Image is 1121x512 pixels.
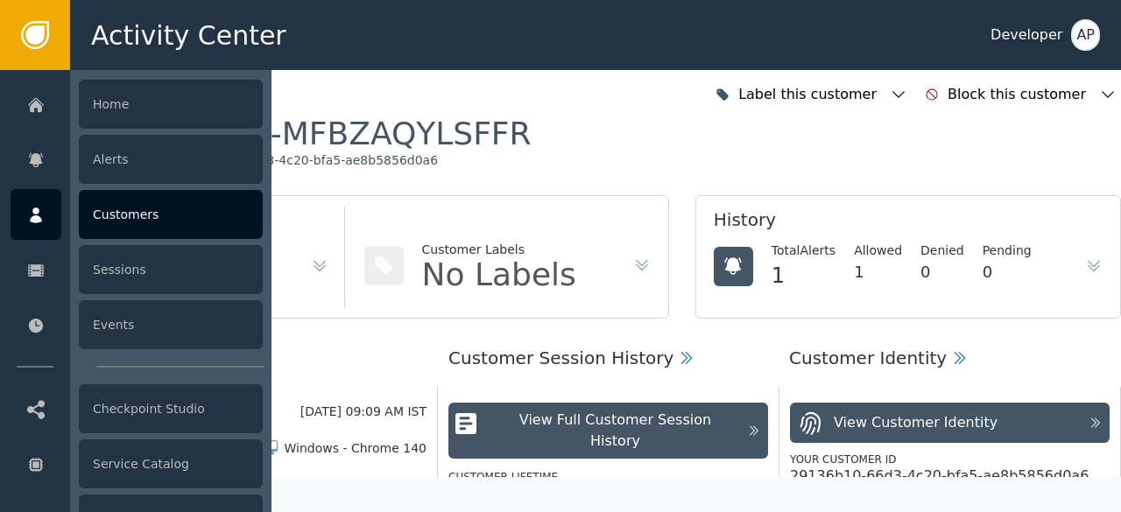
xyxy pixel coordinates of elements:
[300,403,427,421] div: [DATE] 09:09 AM IST
[983,242,1032,260] div: Pending
[789,345,947,371] div: Customer Identity
[79,384,263,433] div: Checkpoint Studio
[772,260,835,291] div: 1
[920,242,964,260] div: Denied
[11,79,263,130] a: Home
[422,241,576,259] div: Customer Labels
[79,245,263,294] div: Sessions
[79,300,263,349] div: Events
[176,153,438,169] div: 29136b10-66d3-4c20-bfa5-ae8b5856d0a6
[1071,19,1100,51] button: AP
[448,403,768,459] button: View Full Customer Session History
[284,439,427,458] div: Windows - Chrome 140
[11,299,263,350] a: Events
[790,452,1110,467] div: Your Customer ID
[738,84,881,105] div: Label this customer
[11,383,263,434] a: Checkpoint Studio
[79,135,263,184] div: Alerts
[79,190,263,239] div: Customers
[11,189,263,240] a: Customers
[983,260,1032,284] div: 0
[711,75,912,114] button: Label this customer
[790,467,1089,485] div: 29136b10-66d3-4c20-bfa5-ae8b5856d0a6
[11,438,263,489] a: Service Catalog
[422,259,576,291] div: No Labels
[772,242,835,260] div: Total Alerts
[205,114,531,153] div: CUS-MFBZAQYLSFFR
[448,471,558,483] label: Customer Lifetime
[854,242,902,260] div: Allowed
[920,260,964,284] div: 0
[920,75,1121,114] button: Block this customer
[714,207,1103,242] div: History
[790,403,1110,443] button: View Customer Identity
[854,260,902,284] div: 1
[91,16,286,55] span: Activity Center
[948,84,1090,105] div: Block this customer
[79,80,263,129] div: Home
[11,244,263,295] a: Sessions
[79,439,263,488] div: Service Catalog
[834,412,998,433] div: View Customer Identity
[991,25,1062,46] div: Developer
[11,134,263,185] a: Alerts
[448,345,673,371] div: Customer Session History
[492,410,738,452] div: View Full Customer Session History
